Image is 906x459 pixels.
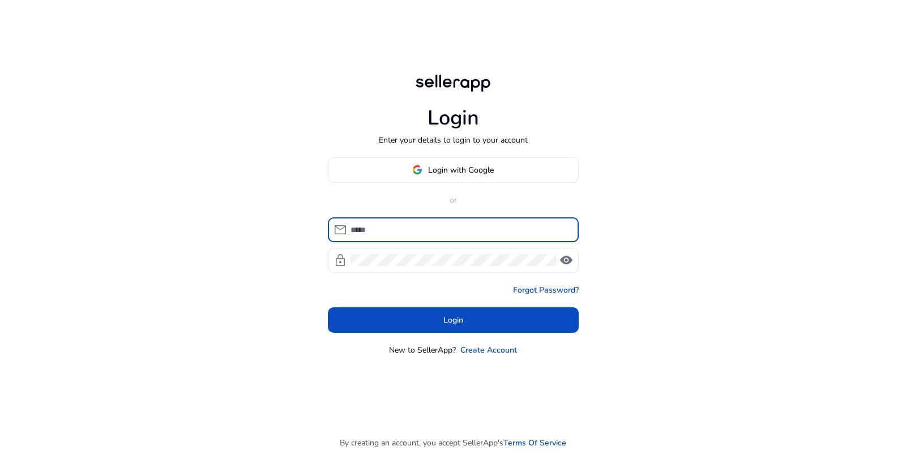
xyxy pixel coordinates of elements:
p: New to SellerApp? [389,344,456,356]
span: lock [334,254,347,267]
a: Terms Of Service [503,437,566,449]
span: Login with Google [428,164,494,176]
a: Forgot Password? [513,284,579,296]
p: Enter your details to login to your account [379,134,528,146]
span: mail [334,223,347,237]
p: or [328,194,579,206]
button: Login [328,307,579,333]
span: visibility [559,254,573,267]
a: Create Account [460,344,517,356]
img: google-logo.svg [412,165,422,175]
button: Login with Google [328,157,579,183]
span: Login [443,314,463,326]
h1: Login [428,106,479,130]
